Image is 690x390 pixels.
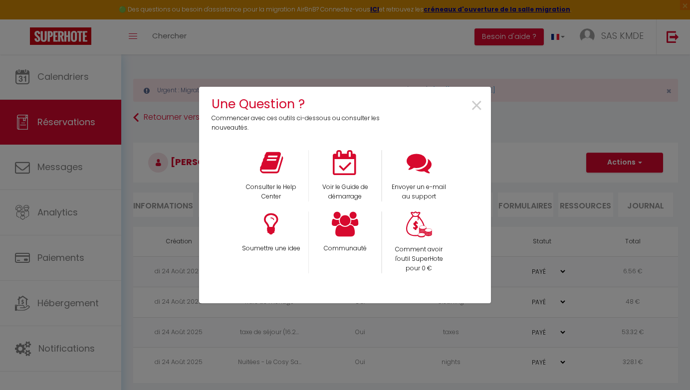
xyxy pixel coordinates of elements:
p: Comment avoir l'outil SuperHote pour 0 € [389,245,450,273]
p: Soumettre une idee [241,244,302,253]
p: Voir le Guide de démarrage [315,183,375,201]
button: Close [470,95,483,117]
p: Consulter le Help Center [241,183,302,201]
h4: Une Question ? [212,94,387,114]
p: Envoyer un e-mail au support [389,183,450,201]
img: Money bag [406,211,432,238]
p: Commencer avec ces outils ci-dessous ou consulter les nouveautés. [212,114,387,133]
p: Communauté [315,244,375,253]
span: × [470,90,483,122]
